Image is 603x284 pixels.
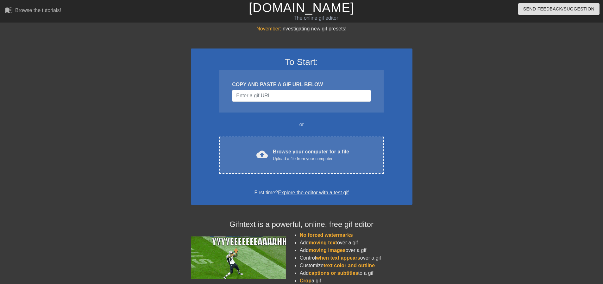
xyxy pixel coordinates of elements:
h4: Gifntext is a powerful, online, free gif editor [191,220,412,229]
a: Browse the tutorials! [5,6,61,16]
li: Add over a gif [300,239,412,247]
li: Customize [300,262,412,269]
div: Browse the tutorials! [15,8,61,13]
a: [DOMAIN_NAME] [249,1,354,15]
span: captions or subtitles [309,270,358,276]
div: Browse your computer for a file [273,148,349,162]
span: Crop [300,278,311,283]
div: Investigating new gif presets! [191,25,412,33]
span: November: [256,26,281,31]
input: Username [232,90,371,102]
li: Control over a gif [300,254,412,262]
span: moving images [309,248,345,253]
div: or [207,121,396,128]
span: Send Feedback/Suggestion [523,5,594,13]
span: menu_book [5,6,13,14]
span: cloud_upload [256,149,268,160]
div: COPY AND PASTE A GIF URL BELOW [232,81,371,88]
span: No forced watermarks [300,232,353,238]
li: Add to a gif [300,269,412,277]
li: Add over a gif [300,247,412,254]
div: Upload a file from your computer [273,156,349,162]
div: The online gif editor [204,14,428,22]
span: when text appears [316,255,360,261]
h3: To Start: [199,57,404,68]
button: Send Feedback/Suggestion [518,3,600,15]
a: Explore the editor with a test gif [278,190,349,195]
img: football_small.gif [191,236,286,279]
span: text color and outline [323,263,375,268]
span: moving text [309,240,337,245]
div: First time? [199,189,404,197]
